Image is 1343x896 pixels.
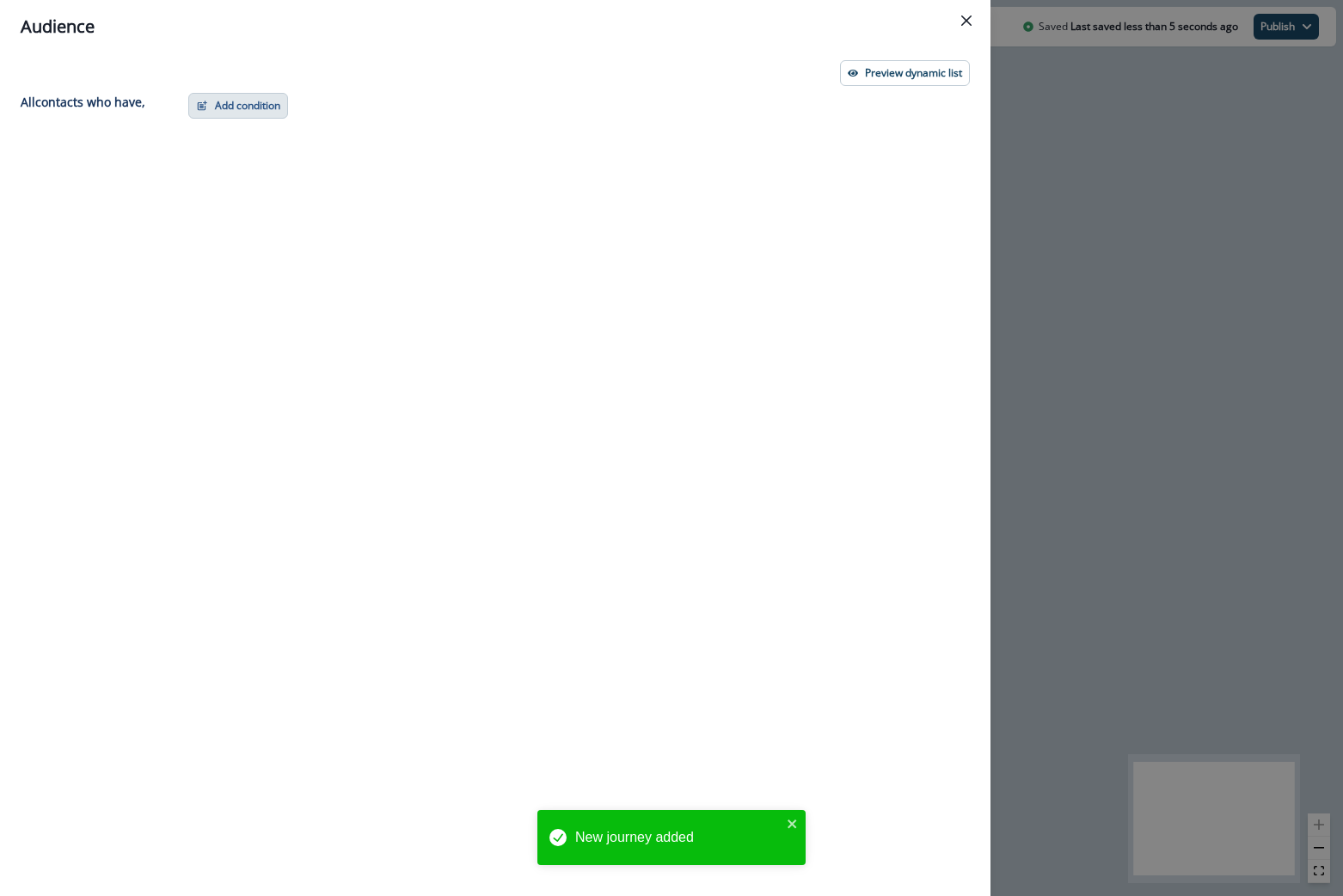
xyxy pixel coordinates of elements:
[787,817,799,831] button: close
[575,827,782,848] div: New journey added
[865,67,962,79] p: Preview dynamic list
[188,93,288,119] button: Add condition
[953,7,980,34] button: Close
[840,60,970,86] button: Preview dynamic list
[21,14,970,40] div: Audience
[21,93,145,111] p: All contact s who have,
